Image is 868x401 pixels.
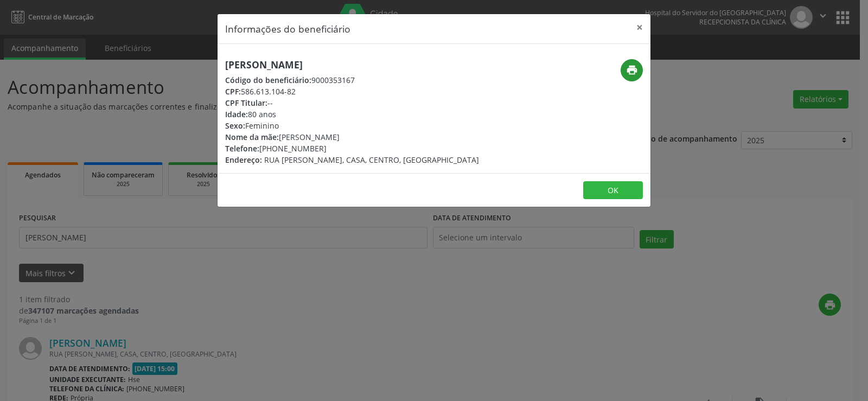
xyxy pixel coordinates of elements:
div: [PERSON_NAME] [225,131,479,143]
h5: Informações do beneficiário [225,22,350,36]
div: 586.613.104-82 [225,86,479,97]
i: print [626,64,638,76]
div: Feminino [225,120,479,131]
h5: [PERSON_NAME] [225,59,479,71]
button: print [621,59,643,81]
div: 9000353167 [225,74,479,86]
button: Close [629,14,650,41]
span: Nome da mãe: [225,132,279,142]
span: CPF: [225,86,241,97]
span: Sexo: [225,120,245,131]
button: OK [583,181,643,200]
div: [PHONE_NUMBER] [225,143,479,154]
div: 80 anos [225,109,479,120]
div: -- [225,97,479,109]
span: RUA [PERSON_NAME], CASA, CENTRO, [GEOGRAPHIC_DATA] [264,155,479,165]
span: Telefone: [225,143,259,154]
span: CPF Titular: [225,98,267,108]
span: Idade: [225,109,248,119]
span: Código do beneficiário: [225,75,311,85]
span: Endereço: [225,155,262,165]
